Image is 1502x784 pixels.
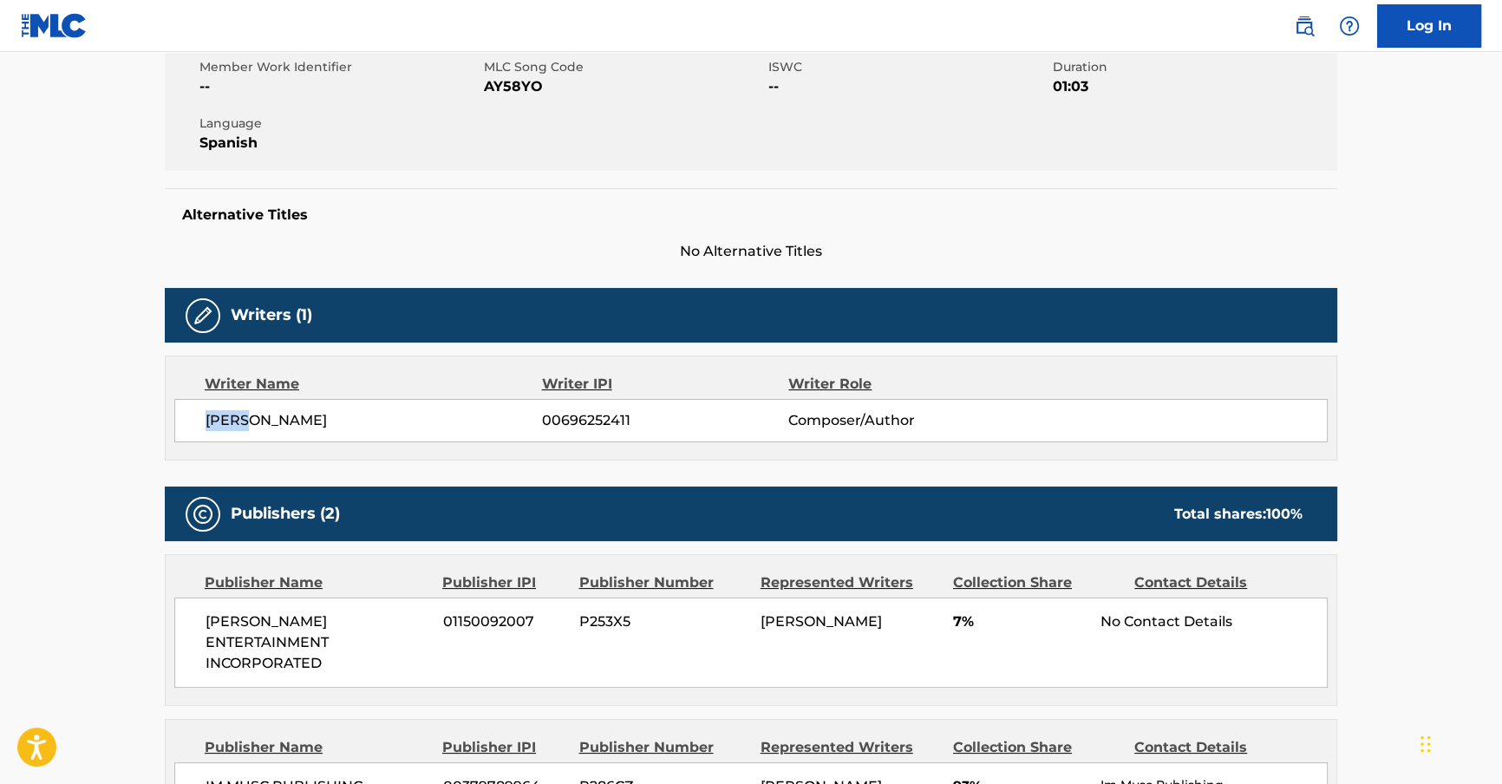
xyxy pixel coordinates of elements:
[953,572,1121,593] div: Collection Share
[761,572,940,593] div: Represented Writers
[1266,506,1303,522] span: 100 %
[1134,737,1303,758] div: Contact Details
[542,410,788,431] span: 00696252411
[484,58,764,76] span: MLC Song Code
[1053,76,1333,97] span: 01:03
[165,241,1337,262] span: No Alternative Titles
[578,572,747,593] div: Publisher Number
[442,572,565,593] div: Publisher IPI
[1332,9,1367,43] div: Help
[443,611,566,632] span: 01150092007
[231,504,340,524] h5: Publishers (2)
[768,76,1048,97] span: --
[206,410,542,431] span: [PERSON_NAME]
[1415,701,1502,784] iframe: Chat Widget
[1134,572,1303,593] div: Contact Details
[1174,504,1303,525] div: Total shares:
[205,737,429,758] div: Publisher Name
[231,305,312,325] h5: Writers (1)
[199,76,480,97] span: --
[542,374,789,395] div: Writer IPI
[788,410,1013,431] span: Composer/Author
[1100,611,1327,632] div: No Contact Details
[578,737,747,758] div: Publisher Number
[205,374,542,395] div: Writer Name
[788,374,1013,395] div: Writer Role
[1294,16,1315,36] img: search
[484,76,764,97] span: AY58YO
[1053,58,1333,76] span: Duration
[768,58,1048,76] span: ISWC
[193,504,213,525] img: Publishers
[193,305,213,326] img: Writers
[1420,718,1431,770] div: Drag
[199,114,480,133] span: Language
[1377,4,1481,48] a: Log In
[761,737,940,758] div: Represented Writers
[182,206,1320,224] h5: Alternative Titles
[1287,9,1322,43] a: Public Search
[206,611,430,674] span: [PERSON_NAME] ENTERTAINMENT INCORPORATED
[579,611,748,632] span: P253X5
[21,13,88,38] img: MLC Logo
[442,737,565,758] div: Publisher IPI
[1339,16,1360,36] img: help
[205,572,429,593] div: Publisher Name
[199,133,480,154] span: Spanish
[199,58,480,76] span: Member Work Identifier
[953,737,1121,758] div: Collection Share
[953,611,1087,632] span: 7%
[761,613,882,630] span: [PERSON_NAME]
